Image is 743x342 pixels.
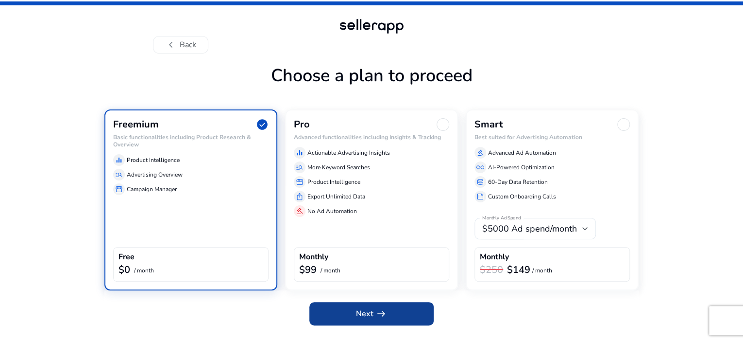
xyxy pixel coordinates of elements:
[294,119,310,130] h3: Pro
[375,308,387,320] span: arrow_right_alt
[309,302,434,325] button: Nextarrow_right_alt
[307,207,357,216] p: No Ad Automation
[476,149,484,157] span: gavel
[476,178,484,186] span: database
[480,252,509,262] h4: Monthly
[488,163,555,172] p: AI-Powered Optimization
[127,156,180,164] p: Product Intelligence
[104,65,639,109] h1: Choose a plan to proceed
[532,268,552,274] p: / month
[488,148,556,157] p: Advanced Ad Automation
[356,308,387,320] span: Next
[118,252,135,262] h4: Free
[476,163,484,171] span: all_inclusive
[296,149,304,157] span: equalizer
[256,118,269,131] span: check_circle
[134,268,154,274] p: / month
[299,252,328,262] h4: Monthly
[127,185,177,194] p: Campaign Manager
[474,119,503,130] h3: Smart
[115,156,123,164] span: equalizer
[299,263,317,276] b: $99
[476,193,484,200] span: summarize
[165,39,177,51] span: chevron_left
[294,134,449,141] h6: Advanced functionalities including Insights & Tracking
[307,148,390,157] p: Actionable Advertising Insights
[488,178,548,186] p: 60-Day Data Retention
[127,170,183,179] p: Advertising Overview
[474,134,630,141] h6: Best suited for Advertising Automation
[113,119,159,130] h3: Freemium
[480,264,503,276] h3: $250
[296,193,304,200] span: ios_share
[115,185,123,193] span: storefront
[321,268,340,274] p: / month
[153,36,208,54] button: chevron_leftBack
[296,178,304,186] span: storefront
[307,163,370,172] p: More Keyword Searches
[115,171,123,179] span: manage_search
[488,192,556,201] p: Custom Onboarding Calls
[482,215,521,222] mat-label: Monthly Ad Spend
[307,178,360,186] p: Product Intelligence
[296,163,304,171] span: manage_search
[507,263,530,276] b: $149
[482,223,577,234] span: $5000 Ad spend/month
[307,192,365,201] p: Export Unlimited Data
[296,207,304,215] span: gavel
[118,263,130,276] b: $0
[113,134,269,148] h6: Basic functionalities including Product Research & Overview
